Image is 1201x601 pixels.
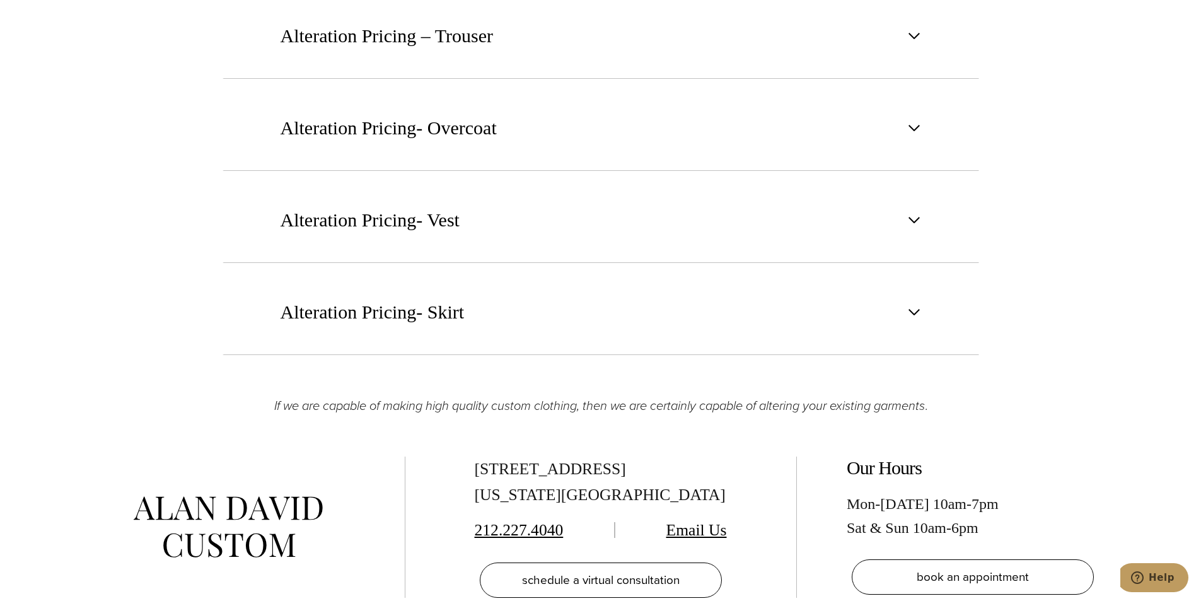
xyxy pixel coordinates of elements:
[522,571,680,589] span: schedule a virtual consultation
[223,85,979,171] button: Alteration Pricing- Overcoat
[281,114,497,142] span: Alteration Pricing- Overcoat
[847,457,1099,479] h2: Our Hours
[223,177,979,263] button: Alteration Pricing- Vest
[274,396,925,415] em: If we are capable of making high quality custom clothing, then we are certainly capable of alteri...
[847,492,1099,540] div: Mon-[DATE] 10am-7pm Sat & Sun 10am-6pm
[475,521,564,539] a: 212.227.4040
[134,496,323,557] img: alan david custom
[281,298,465,326] span: Alteration Pricing- Skirt
[1120,563,1188,595] iframe: Opens a widget where you can chat to one of our agents
[281,22,494,50] span: Alteration Pricing – Trouser
[480,563,722,598] a: schedule a virtual consultation
[223,269,979,355] button: Alteration Pricing- Skirt
[917,568,1029,586] span: book an appointment
[666,521,727,539] a: Email Us
[223,355,979,416] p: .
[852,559,1094,595] a: book an appointment
[281,206,460,234] span: Alteration Pricing- Vest
[475,457,727,508] div: [STREET_ADDRESS] [US_STATE][GEOGRAPHIC_DATA]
